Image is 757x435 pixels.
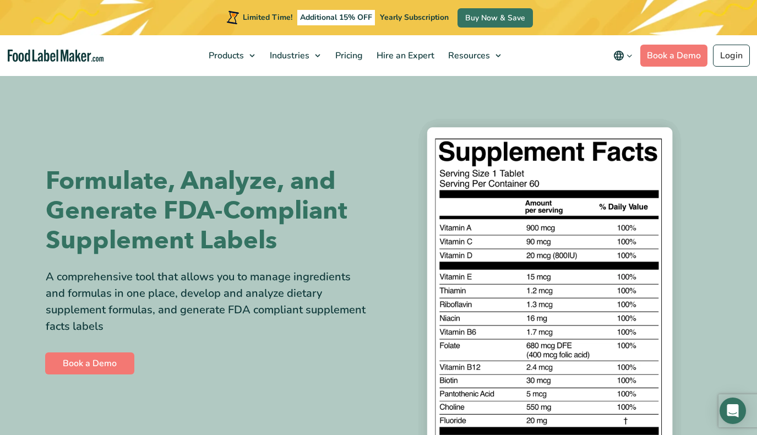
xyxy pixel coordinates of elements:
a: Pricing [329,35,367,76]
h1: Formulate, Analyze, and Generate FDA-Compliant Supplement Labels [46,166,371,255]
a: Industries [263,35,326,76]
span: Yearly Subscription [380,12,449,23]
span: Resources [445,50,491,62]
a: Login [713,45,750,67]
a: Book a Demo [45,352,134,374]
a: Hire an Expert [370,35,439,76]
span: Products [205,50,245,62]
a: Resources [442,35,507,76]
span: Additional 15% OFF [297,10,375,25]
span: Limited Time! [243,12,292,23]
span: Pricing [332,50,364,62]
a: Products [202,35,260,76]
span: Hire an Expert [373,50,435,62]
a: Buy Now & Save [458,8,533,28]
a: Book a Demo [640,45,707,67]
div: Open Intercom Messenger [720,398,746,424]
div: A comprehensive tool that allows you to manage ingredients and formulas in one place, develop and... [46,269,371,335]
span: Industries [266,50,311,62]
